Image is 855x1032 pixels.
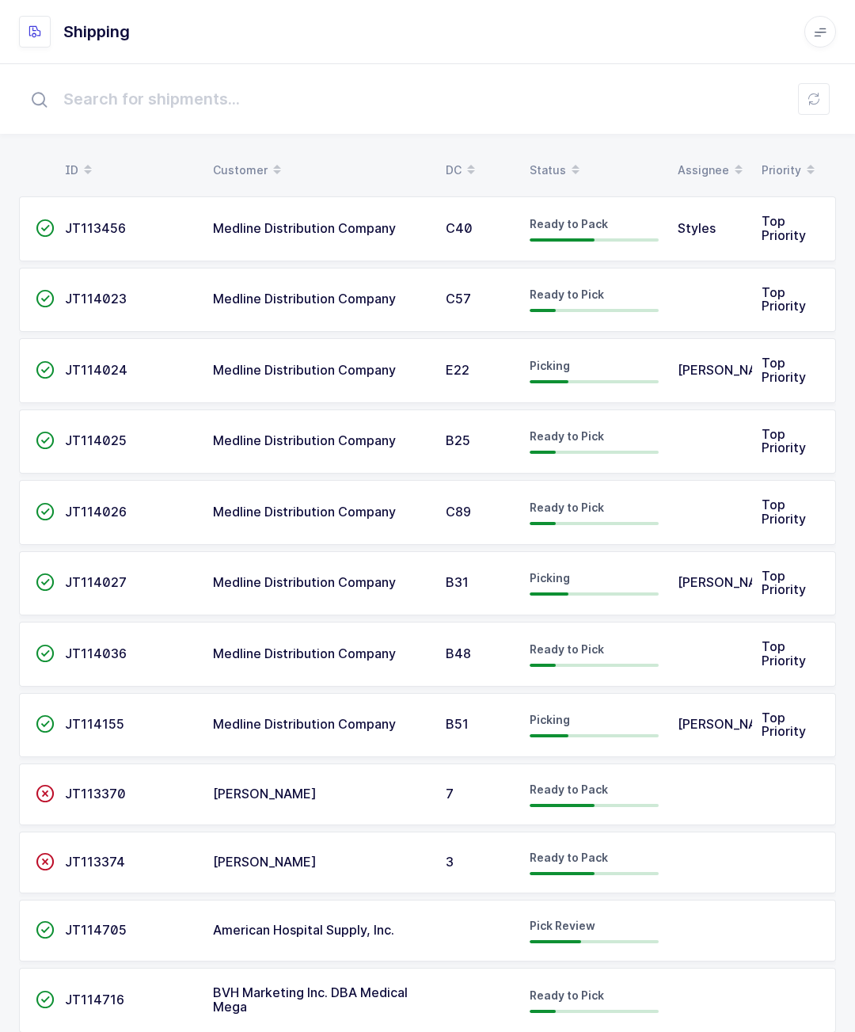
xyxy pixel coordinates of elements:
[65,854,125,870] span: JT113374
[65,291,127,307] span: JT114023
[36,716,55,732] span: 
[65,645,127,661] span: JT114036
[762,213,806,243] span: Top Priority
[678,220,716,236] span: Styles
[446,220,473,236] span: C40
[530,429,604,443] span: Ready to Pick
[762,426,806,456] span: Top Priority
[762,568,806,598] span: Top Priority
[65,922,127,938] span: JT114705
[678,716,781,732] span: [PERSON_NAME]
[63,19,130,44] h1: Shipping
[36,220,55,236] span: 
[36,854,55,870] span: 
[213,574,396,590] span: Medline Distribution Company
[65,574,127,590] span: JT114027
[530,988,604,1002] span: Ready to Pick
[213,157,427,184] div: Customer
[65,157,194,184] div: ID
[36,786,55,802] span: 
[36,922,55,938] span: 
[762,638,806,668] span: Top Priority
[213,432,396,448] span: Medline Distribution Company
[530,713,570,726] span: Picking
[65,362,127,378] span: JT114024
[36,504,55,520] span: 
[213,291,396,307] span: Medline Distribution Company
[530,571,570,585] span: Picking
[446,786,454,802] span: 7
[213,984,408,1015] span: BVH Marketing Inc. DBA Medical Mega
[36,432,55,448] span: 
[213,645,396,661] span: Medline Distribution Company
[36,992,55,1007] span: 
[530,288,604,301] span: Ready to Pick
[213,504,396,520] span: Medline Distribution Company
[213,716,396,732] span: Medline Distribution Company
[678,157,743,184] div: Assignee
[530,783,608,796] span: Ready to Pack
[446,362,469,378] span: E22
[530,157,659,184] div: Status
[530,642,604,656] span: Ready to Pick
[446,854,454,870] span: 3
[213,854,317,870] span: [PERSON_NAME]
[213,922,394,938] span: American Hospital Supply, Inc.
[65,504,127,520] span: JT114026
[36,574,55,590] span: 
[762,497,806,527] span: Top Priority
[530,501,604,514] span: Ready to Pick
[65,992,124,1007] span: JT114716
[530,217,608,230] span: Ready to Pack
[213,220,396,236] span: Medline Distribution Company
[36,291,55,307] span: 
[530,851,608,864] span: Ready to Pack
[678,362,781,378] span: [PERSON_NAME]
[36,362,55,378] span: 
[446,432,470,448] span: B25
[678,574,781,590] span: [PERSON_NAME]
[762,284,806,314] span: Top Priority
[446,645,471,661] span: B48
[762,157,820,184] div: Priority
[65,716,124,732] span: JT114155
[446,504,471,520] span: C89
[213,786,317,802] span: [PERSON_NAME]
[213,362,396,378] span: Medline Distribution Company
[762,355,806,385] span: Top Priority
[446,574,469,590] span: B31
[446,157,511,184] div: DC
[19,74,836,124] input: Search for shipments...
[530,919,595,932] span: Pick Review
[65,786,126,802] span: JT113370
[762,710,806,740] span: Top Priority
[65,220,126,236] span: JT113456
[446,291,471,307] span: C57
[36,645,55,661] span: 
[446,716,469,732] span: B51
[530,359,570,372] span: Picking
[65,432,127,448] span: JT114025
